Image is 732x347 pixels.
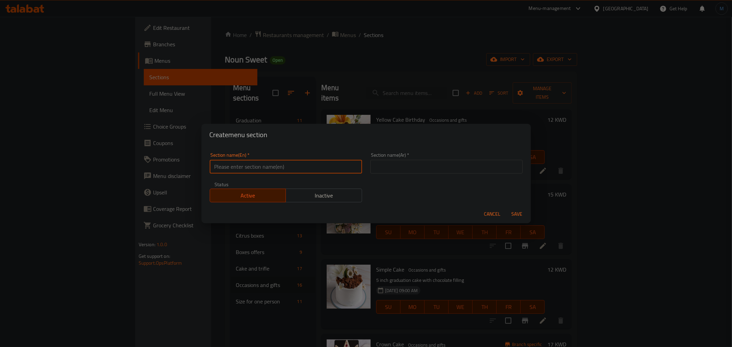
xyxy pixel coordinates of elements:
button: Cancel [481,208,503,220]
span: Save [509,210,525,218]
h2: Create menu section [210,129,523,140]
span: Active [213,191,283,201]
input: Please enter section name(en) [210,160,362,173]
button: Save [506,208,528,220]
button: Inactive [286,189,362,202]
button: Active [210,189,286,202]
span: Cancel [484,210,501,218]
input: Please enter section name(ar) [370,160,523,173]
span: Inactive [289,191,359,201]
